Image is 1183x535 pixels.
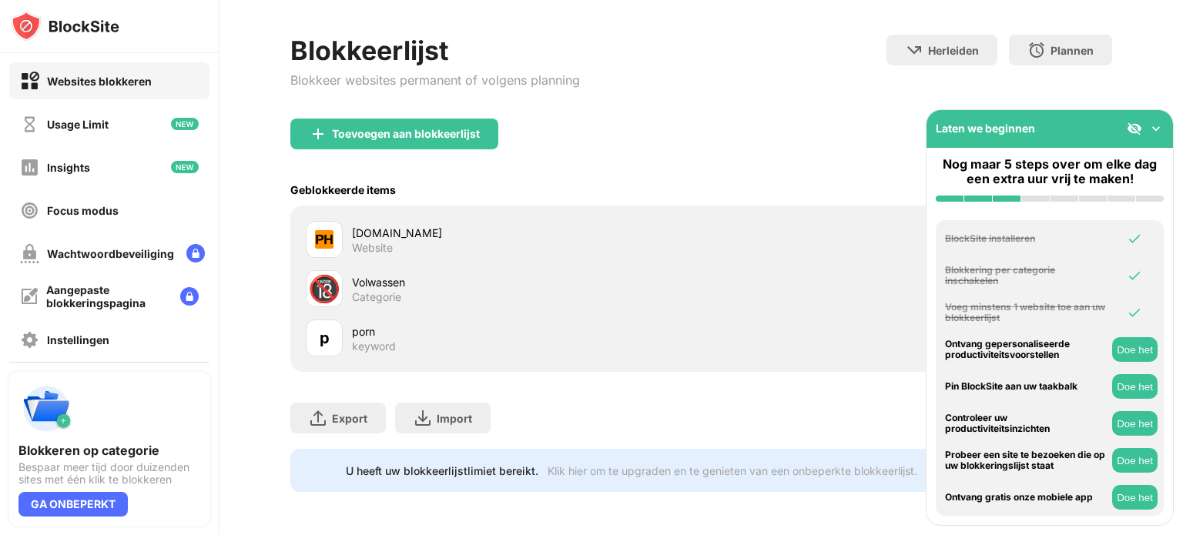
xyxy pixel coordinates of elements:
img: lock-menu.svg [186,244,205,262]
div: Import [437,412,472,425]
img: lock-menu.svg [180,287,199,306]
div: Volwassen [352,274,701,290]
button: Doe het [1112,337,1158,362]
img: customize-block-page-off.svg [20,287,39,306]
div: Blokkeer websites permanent of volgens planning [290,72,580,88]
div: Usage Limit [47,118,109,131]
div: Nog maar 5 steps over om elke dag een extra uur vrij te maken! [936,157,1164,186]
img: omni-setup-toggle.svg [1148,121,1164,136]
img: new-icon.svg [171,118,199,130]
img: omni-check.svg [1127,305,1142,320]
div: Klik hier om te upgraden en te genieten van een onbeperkte blokkeerlijst. [548,464,917,477]
button: Doe het [1112,411,1158,436]
img: focus-off.svg [20,201,39,220]
div: Export [332,412,367,425]
img: favicons [315,230,333,249]
div: Blokkering per categorie inschakelen [945,265,1108,287]
div: Ontvang gratis onze mobiele app [945,492,1108,503]
div: BlockSite installeren [945,233,1108,244]
img: new-icon.svg [171,161,199,173]
img: insights-off.svg [20,158,39,177]
img: time-usage-off.svg [20,115,39,134]
div: Categorie [352,290,401,304]
img: logo-blocksite.svg [11,11,119,42]
div: Focus modus [47,204,119,217]
div: Controleer uw productiviteitsinzichten [945,413,1108,435]
div: Toevoegen aan blokkeerlijst [332,128,480,140]
div: Wachtwoordbeveiliging [47,247,174,260]
img: omni-check.svg [1127,268,1142,283]
div: Pin BlockSite aan uw taakbalk [945,381,1108,392]
img: eye-not-visible.svg [1127,121,1142,136]
div: Insights [47,161,90,174]
div: GA ONBEPERKT [18,492,128,517]
button: Doe het [1112,448,1158,473]
img: password-protection-off.svg [20,244,39,263]
div: Aangepaste blokkeringspagina [46,283,168,309]
div: Blokkeren op categorie [18,443,200,458]
div: Website [352,241,393,255]
div: porn [352,323,701,339]
img: block-on.svg [20,72,39,91]
div: keyword [352,339,396,353]
div: Ontvang gepersonaliseerde productiviteitsvoorstellen [945,339,1108,361]
img: settings-off.svg [20,330,39,349]
div: [DOMAIN_NAME] [352,225,701,241]
div: Herleiden [928,44,979,57]
div: Probeer een site te bezoeken die op uw blokkeringslijst staat [945,450,1108,472]
div: 🔞 [308,273,340,305]
div: Geblokkeerde items [290,183,396,196]
img: omni-check.svg [1127,231,1142,246]
div: Voeg minstens 1 website toe aan uw blokkeerlijst [945,302,1108,324]
img: push-categories.svg [18,381,74,436]
div: Instellingen [47,333,109,346]
div: U heeft uw blokkeerlijstlimiet bereikt. [346,464,538,477]
div: Plannen [1051,44,1094,57]
div: Blokkeerlijst [290,35,580,66]
div: Bespaar meer tijd door duizenden sites met één klik te blokkeren [18,461,200,486]
button: Doe het [1112,374,1158,399]
div: Laten we beginnen [936,122,1035,135]
div: p [320,326,330,349]
button: Doe het [1112,485,1158,510]
div: Websites blokkeren [47,75,152,88]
